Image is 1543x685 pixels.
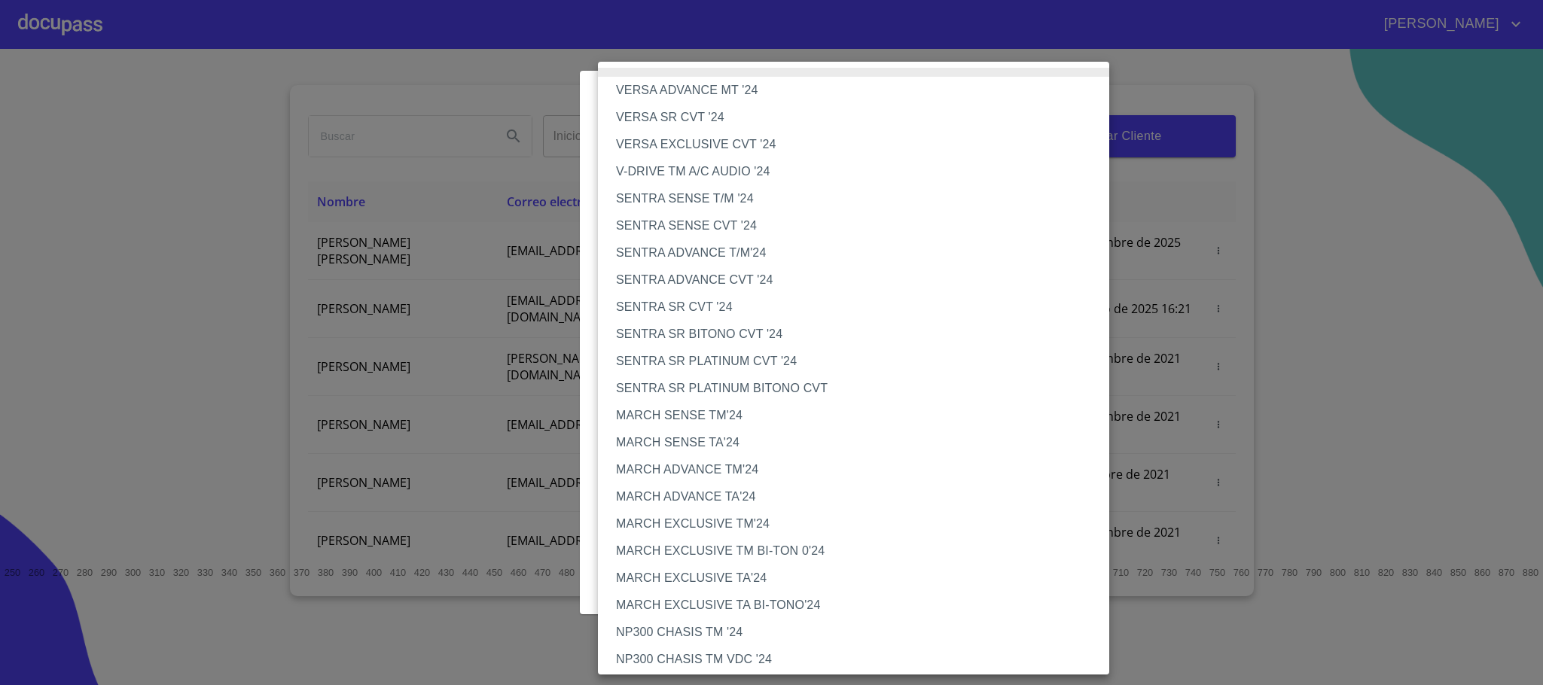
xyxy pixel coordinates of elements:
li: MARCH EXCLUSIVE TM'24 [598,510,1126,537]
li: SENTRA SR PLATINUM CVT '24 [598,348,1126,375]
li: SENTRA SR CVT '24 [598,294,1126,321]
li: SENTRA ADVANCE CVT '24 [598,266,1126,294]
li: MARCH EXCLUSIVE TM BI-TON 0'24 [598,537,1126,565]
li: MARCH ADVANCE TM'24 [598,456,1126,483]
li: SENTRA ADVANCE T/M'24 [598,239,1126,266]
li: MARCH EXCLUSIVE TA'24 [598,565,1126,592]
li: SENTRA SR BITONO CVT '24 [598,321,1126,348]
li: MARCH ADVANCE TA'24 [598,483,1126,510]
li: V-DRIVE TM A/C AUDIO '24 [598,158,1126,185]
li: VERSA ADVANCE MT '24 [598,77,1126,104]
li: NP300 CHASIS TM '24 [598,619,1126,646]
li: SENTRA SR PLATINUM BITONO CVT [598,375,1126,402]
li: SENTRA SENSE T/M '24 [598,185,1126,212]
li: SENTRA SENSE CVT '24 [598,212,1126,239]
li: NP300 CHASIS TM VDC '24 [598,646,1126,673]
li: VERSA SR CVT '24 [598,104,1126,131]
li: MARCH EXCLUSIVE TA BI-TONO'24 [598,592,1126,619]
li: VERSA EXCLUSIVE CVT '24 [598,131,1126,158]
li: MARCH SENSE TM'24 [598,402,1126,429]
li: MARCH SENSE TA'24 [598,429,1126,456]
